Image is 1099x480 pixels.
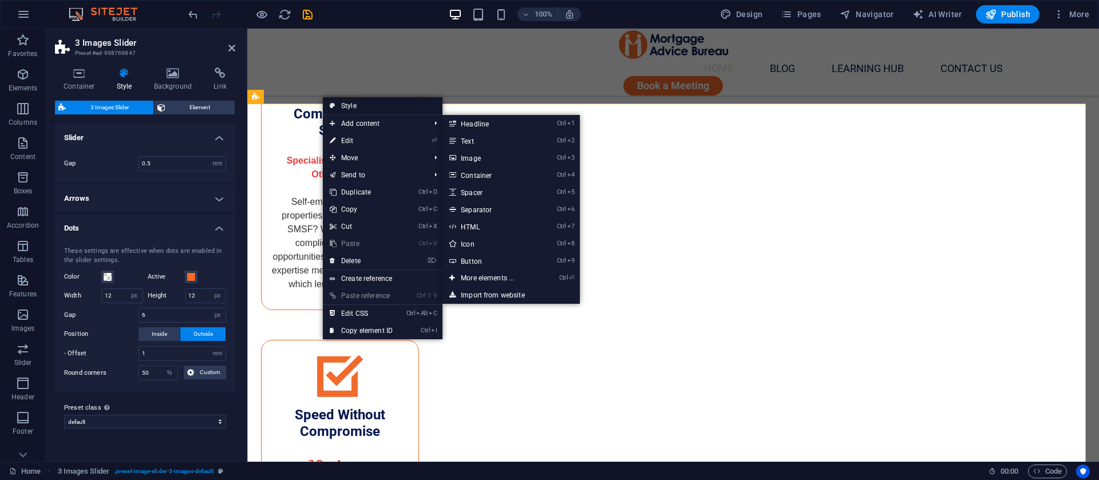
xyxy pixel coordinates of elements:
label: Gap [64,312,139,318]
p: Elements [9,84,38,93]
a: Style [323,97,442,114]
i: ⏎ [569,274,574,281]
i: Ctrl [421,327,430,334]
button: Design [715,5,768,23]
label: Preset class [64,401,226,415]
h6: Session time [989,465,1019,478]
a: CtrlICopy element ID [323,322,400,339]
i: Ctrl [557,223,566,230]
i: 4 [567,171,575,178]
a: Ctrl1Headline [442,115,537,132]
i: Ctrl [557,171,566,178]
button: Publish [976,5,1039,23]
a: ⌦Delete [323,252,400,269]
span: Outside [193,327,213,341]
p: Footer [13,427,33,436]
i: 9 [567,257,575,264]
h4: Link [205,68,235,92]
i: Ctrl [557,120,566,127]
i: 7 [567,223,575,230]
h4: Slider [55,124,235,145]
i: This element is a customizable preset [218,468,223,474]
label: Gap [64,160,139,166]
button: save [301,7,314,21]
label: Active [148,270,185,284]
a: Ctrl4Container [442,166,537,184]
span: Move [323,149,425,166]
span: AI Writer [912,9,962,20]
button: Click here to leave preview mode and continue editing [255,7,268,21]
p: Header [11,392,34,402]
i: C [429,310,437,317]
i: Ctrl [418,188,428,196]
i: Save (Ctrl+S) [301,8,314,21]
h4: Background [145,68,205,92]
i: Ctrl [406,310,416,317]
i: Ctrl [557,137,566,144]
a: Ctrl9Button [442,252,537,269]
span: Publish [985,9,1030,20]
i: Ctrl [418,223,428,230]
i: Ctrl [417,292,426,299]
a: Click to cancel selection. Double-click to open Pages [9,465,41,478]
h4: Container [55,68,108,92]
span: Inside [152,327,167,341]
h3: Preset #ed-998769847 [75,48,212,58]
span: Pages [781,9,821,20]
button: Usercentrics [1076,465,1090,478]
i: ⇧ [427,292,432,299]
i: Ctrl [559,274,568,281]
h4: Dots [55,215,235,235]
span: Add content [323,115,425,132]
i: C [429,205,437,213]
a: ⏎Edit [323,132,400,149]
i: V [429,240,437,247]
a: Import from website [442,287,580,304]
label: Round corners [64,366,139,380]
p: Tables [13,255,33,264]
i: Ctrl [557,257,566,264]
span: . preset-image-slider-3-images-default [114,465,214,478]
label: Width [64,292,101,299]
i: Ctrl [557,154,566,161]
button: Custom [184,366,226,379]
i: ⌦ [428,257,437,264]
h6: 100% [535,7,553,21]
span: Navigator [840,9,894,20]
button: Navigator [835,5,899,23]
span: Element [169,101,232,114]
a: Ctrl6Separator [442,201,537,218]
span: 00 00 [1001,465,1018,478]
button: 3 Images Slider [55,101,153,114]
label: Height [148,292,185,299]
i: Ctrl [418,205,428,213]
button: More [1049,5,1094,23]
p: Slider [14,358,32,367]
a: Ctrl2Text [442,132,537,149]
button: undo [186,7,200,21]
i: 6 [567,205,575,213]
i: Undo: margin ((0rem, null, null) -> (0.5rem, null, null)) (Ctrl+Z) [187,8,200,21]
i: V [433,292,437,299]
a: CtrlVPaste [323,235,400,252]
h4: Style [108,68,145,92]
i: Ctrl [418,240,428,247]
a: Ctrl⏎More elements ... [442,269,537,287]
h2: 3 Images Slider [75,38,235,48]
p: Features [9,289,37,299]
a: CtrlCCopy [323,201,400,218]
span: 3 Images Slider [69,101,150,114]
i: I [431,327,437,334]
i: 1 [567,120,575,127]
i: Ctrl [557,188,566,196]
a: CtrlDDuplicate [323,184,400,201]
a: CtrlXCut [323,218,400,235]
label: Color [64,270,101,284]
span: Code [1033,465,1062,478]
span: Design [720,9,763,20]
p: Images [11,324,35,333]
a: Ctrl5Spacer [442,184,537,201]
i: 2 [567,137,575,144]
button: reload [278,7,291,21]
button: Element [154,101,235,114]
